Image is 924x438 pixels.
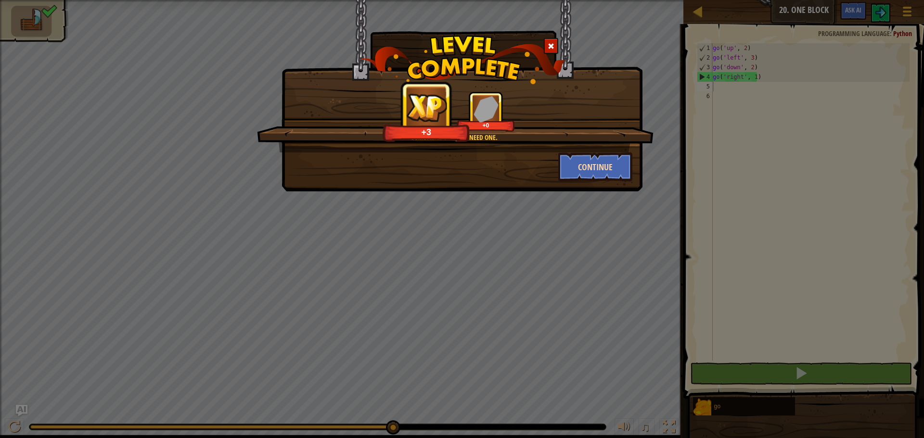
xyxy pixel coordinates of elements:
[359,36,565,84] img: level_complete.png
[385,126,467,138] div: +3
[459,122,513,129] div: +0
[474,96,499,122] img: reward_icon_gems.png
[303,133,606,142] div: Sometimes you just need one.
[558,152,633,181] button: Continue
[404,91,449,124] img: reward_icon_xp.png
